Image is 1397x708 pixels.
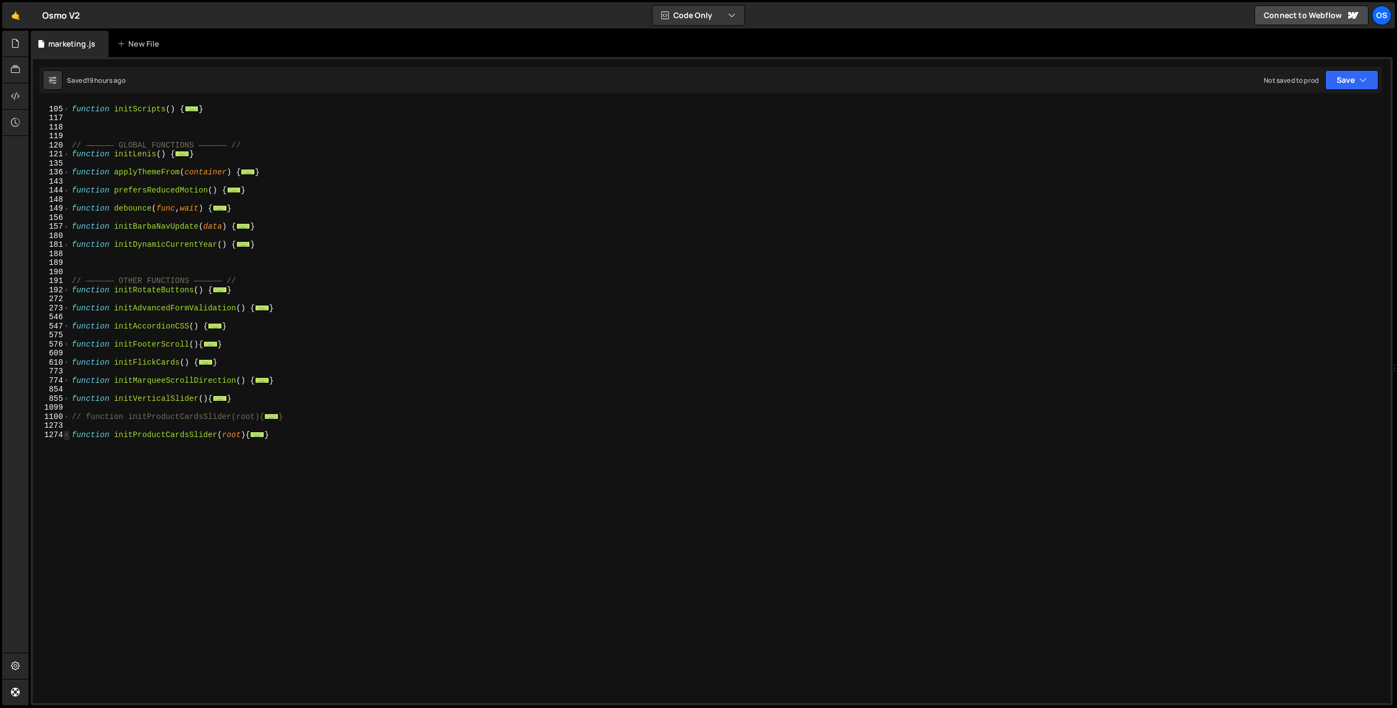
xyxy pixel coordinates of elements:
[236,241,251,247] span: ...
[2,2,29,29] a: 🤙
[33,294,70,304] div: 272
[33,204,70,213] div: 149
[33,168,70,177] div: 136
[208,322,223,328] span: ...
[255,377,269,383] span: ...
[33,403,70,412] div: 1099
[1325,70,1378,90] button: Save
[33,331,70,340] div: 575
[48,38,95,49] div: marketing.js
[1254,5,1368,25] a: Connect to Webflow
[33,240,70,250] div: 181
[33,132,70,141] div: 119
[33,394,70,404] div: 855
[33,195,70,205] div: 148
[175,151,190,157] span: ...
[33,213,70,223] div: 156
[236,223,251,229] span: ...
[652,5,745,25] button: Code Only
[33,349,70,358] div: 609
[255,304,269,310] span: ...
[117,38,163,49] div: New File
[199,359,213,365] span: ...
[33,222,70,231] div: 157
[33,376,70,386] div: 774
[33,313,70,322] div: 546
[33,322,70,331] div: 547
[241,169,255,175] span: ...
[203,341,218,347] span: ...
[33,141,70,150] div: 120
[33,431,70,440] div: 1274
[33,358,70,367] div: 610
[33,123,70,132] div: 118
[33,304,70,313] div: 273
[33,186,70,195] div: 144
[213,205,227,211] span: ...
[33,421,70,431] div: 1273
[213,286,227,292] span: ...
[33,231,70,241] div: 180
[42,9,80,22] div: Osmo V2
[264,413,279,419] span: ...
[251,431,265,437] span: ...
[87,76,126,85] div: 19 hours ago
[33,385,70,394] div: 854
[33,177,70,186] div: 143
[185,105,199,111] span: ...
[67,76,126,85] div: Saved
[1372,5,1392,25] a: Os
[33,367,70,376] div: 773
[1264,76,1319,85] div: Not saved to prod
[33,150,70,159] div: 121
[33,268,70,277] div: 190
[33,114,70,123] div: 117
[33,286,70,295] div: 192
[33,340,70,349] div: 576
[33,276,70,286] div: 191
[213,395,227,401] span: ...
[33,412,70,422] div: 1100
[33,105,70,114] div: 105
[33,250,70,259] div: 188
[33,159,70,168] div: 135
[227,187,241,193] span: ...
[33,258,70,268] div: 189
